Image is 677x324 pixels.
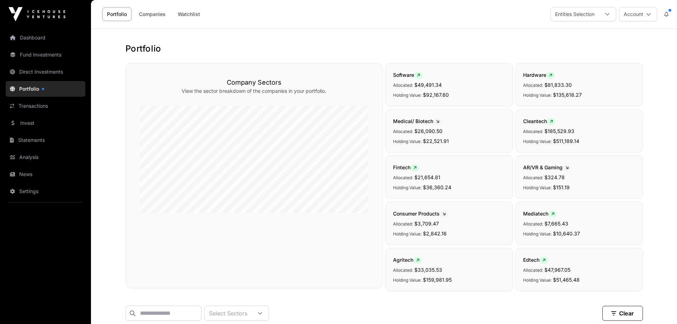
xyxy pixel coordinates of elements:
span: Hardware [523,72,555,78]
span: Allocated: [393,221,413,227]
a: Analysis [6,149,85,165]
span: Allocated: [523,175,543,180]
a: Invest [6,115,85,131]
p: View the sector breakdown of the companies in your portfolio. [140,87,368,95]
div: Select Sectors [205,306,252,320]
a: News [6,166,85,182]
button: Clear [602,306,643,321]
span: Fintech [393,164,419,170]
span: Holding Value: [393,139,421,144]
span: Allocated: [393,83,413,88]
span: Software [393,72,423,78]
a: Transactions [6,98,85,114]
span: Holding Value: [523,139,552,144]
span: $151.19 [553,184,570,190]
a: Companies [134,7,170,21]
span: Edtech [523,257,548,263]
a: Dashboard [6,30,85,46]
span: $36,360.24 [423,184,451,190]
span: $33,035.53 [414,267,442,273]
span: $26,090.50 [414,128,442,134]
span: Holding Value: [393,277,421,283]
span: Holding Value: [523,92,552,98]
span: Cleantech [523,118,556,124]
span: Allocated: [523,83,543,88]
div: Entities Selection [551,7,599,21]
span: $185,529.93 [544,128,574,134]
a: Statements [6,132,85,148]
a: Portfolio [6,81,85,97]
span: $2,842.16 [423,230,447,237]
span: $51,465.48 [553,277,580,283]
span: $10,640.37 [553,230,580,237]
a: Watchlist [173,7,205,21]
span: Allocated: [523,267,543,273]
a: Portfolio [102,7,131,21]
span: Holding Value: [393,92,421,98]
a: Direct Investments [6,64,85,80]
span: Holding Value: [523,231,552,237]
span: $21,654.81 [414,174,440,180]
h3: Company Sectors [140,78,368,87]
h1: Portfolio [125,43,643,54]
span: Allocated: [393,129,413,134]
span: $135,618.27 [553,92,582,98]
span: $22,521.91 [423,138,449,144]
button: Account [619,7,657,21]
span: Holding Value: [393,185,421,190]
span: Holding Value: [523,185,552,190]
span: $49,491.34 [414,82,442,88]
span: Allocated: [393,175,413,180]
span: $511,189.14 [553,138,579,144]
img: Icehouse Ventures Logo [9,7,65,21]
span: $47,967.05 [544,267,570,273]
a: Fund Investments [6,47,85,63]
span: Allocated: [393,267,413,273]
span: $92,167.60 [423,92,449,98]
span: $324.78 [544,174,565,180]
span: Allocated: [523,129,543,134]
span: Agritech [393,257,422,263]
span: Consumer Products [393,211,448,217]
span: $3,709.47 [414,221,439,227]
span: Medical/ Biotech [393,118,442,124]
span: $159,981.95 [423,277,452,283]
a: Settings [6,184,85,199]
span: $81,833.30 [544,82,572,88]
span: Holding Value: [393,231,421,237]
span: Allocated: [523,221,543,227]
span: AR/VR & Gaming [523,164,571,170]
span: $7,665.43 [544,221,568,227]
span: Holding Value: [523,277,552,283]
iframe: Chat Widget [641,290,677,324]
span: Mediatech [523,211,557,217]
